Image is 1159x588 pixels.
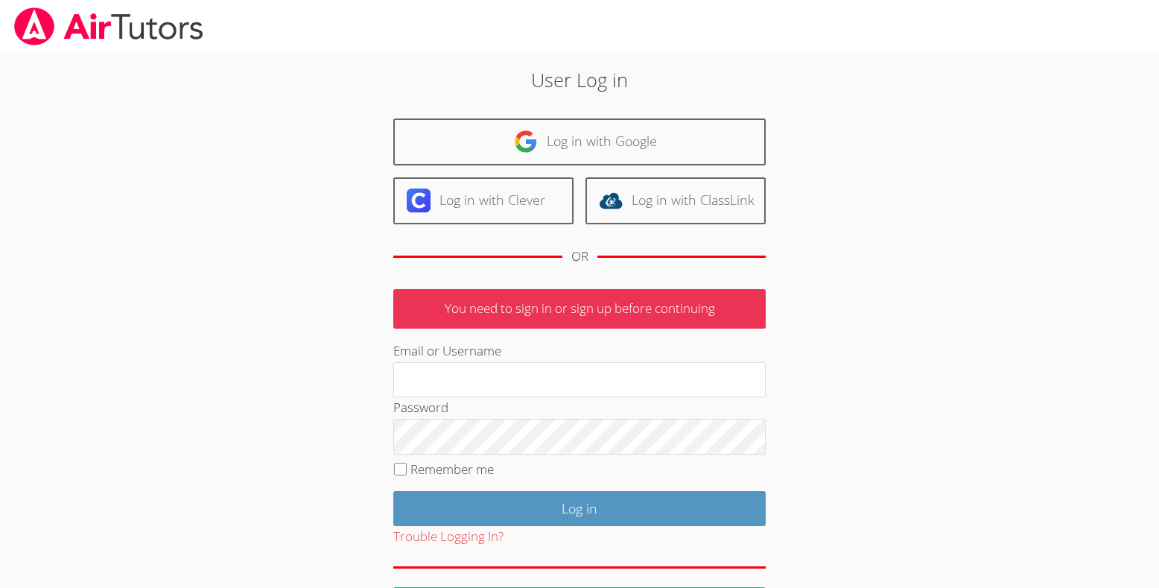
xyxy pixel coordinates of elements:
h2: User Log in [267,66,892,94]
label: Remember me [410,461,494,478]
label: Email or Username [393,342,501,359]
p: You need to sign in or sign up before continuing [393,289,766,329]
div: OR [571,246,588,268]
img: classlink-logo-d6bb404cc1216ec64c9a2012d9dc4662098be43eaf13dc465df04b49fa7ab582.svg [599,189,623,212]
a: Log in with Clever [393,177,574,224]
button: Trouble Logging In? [393,526,504,548]
a: Log in with ClassLink [585,177,766,224]
input: Log in [393,491,766,526]
a: Log in with Google [393,118,766,165]
img: airtutors_banner-c4298cdbf04f3fff15de1276eac7730deb9818008684d7c2e4769d2f7ddbe033.png [13,7,205,45]
img: google-logo-50288ca7cdecda66e5e0955fdab243c47b7ad437acaf1139b6f446037453330a.svg [514,130,538,154]
label: Password [393,399,448,416]
img: clever-logo-6eab21bc6e7a338710f1a6ff85c0baf02591cd810cc4098c63d3a4b26e2feb20.svg [407,189,431,212]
